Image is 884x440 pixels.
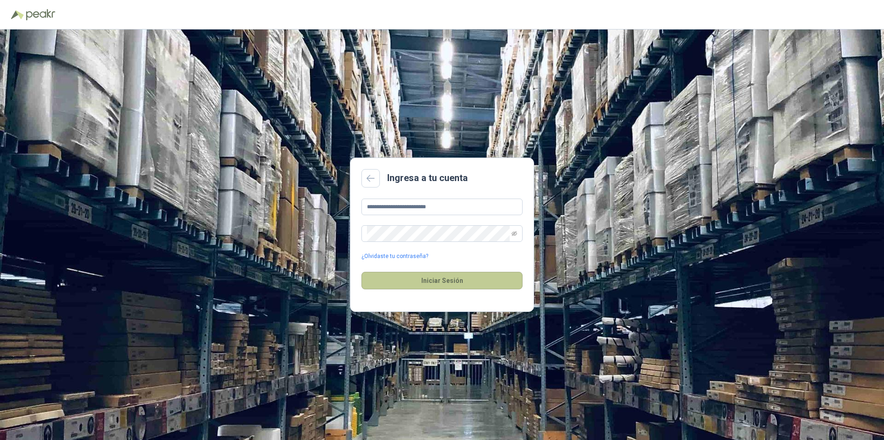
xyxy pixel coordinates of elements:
img: Peakr [26,9,55,20]
img: Logo [11,10,24,19]
h2: Ingresa a tu cuenta [387,171,468,185]
span: eye-invisible [512,231,517,236]
a: ¿Olvidaste tu contraseña? [361,252,428,261]
button: Iniciar Sesión [361,272,523,289]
